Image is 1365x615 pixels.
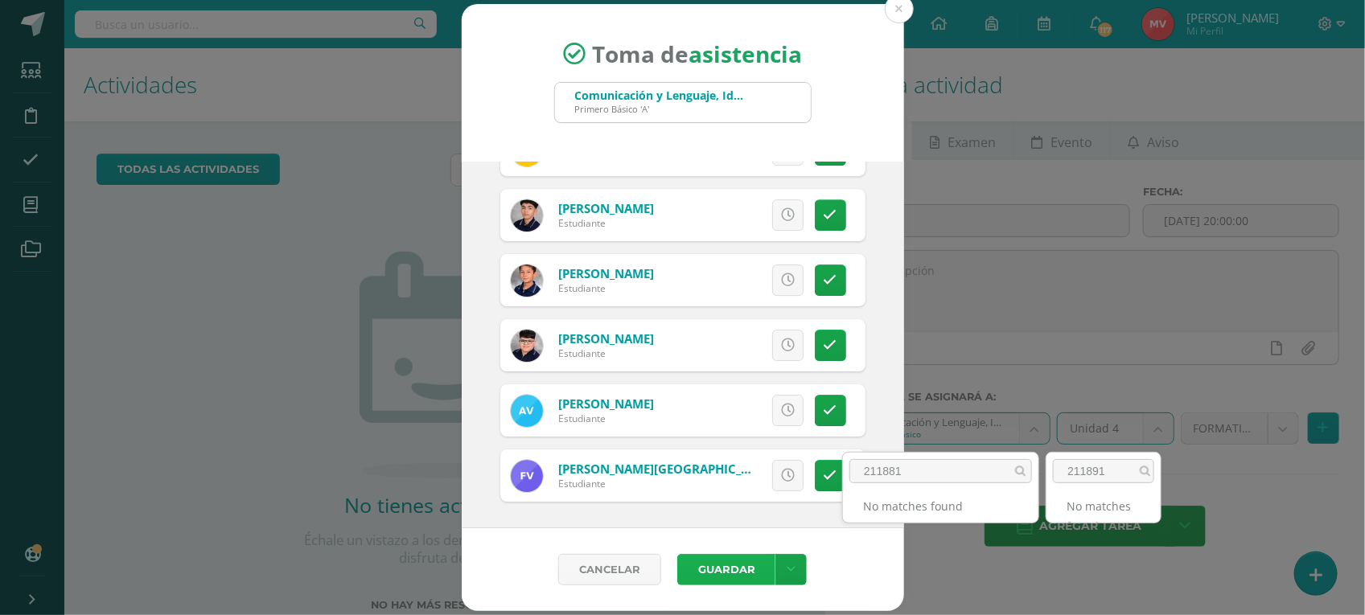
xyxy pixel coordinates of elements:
img: d1267f17dc2bdf09d6adf676698de516.png [511,199,543,232]
a: [PERSON_NAME] [558,330,654,346]
img: c5369e29643bea3e3c186ec896df2534.png [511,395,543,427]
div: Estudiante [558,346,654,360]
img: 379063ceb5c0e78f90969d8da51a3f6c.png [511,330,543,362]
div: Primero Básico 'A' [575,103,744,115]
div: Estudiante [558,412,654,425]
div: Comunicación y Lenguaje, Idioma Español [575,88,744,103]
div: Estudiante [558,281,654,295]
strong: asistencia [689,39,802,69]
img: 4edbfb09ce3aacd13feb32966d3178a7.png [511,264,543,297]
img: 2ea0860ea40945aec9bfa993752cc4bf.png [511,460,543,492]
a: [PERSON_NAME][GEOGRAPHIC_DATA] [558,461,777,477]
a: [PERSON_NAME] [558,265,654,281]
button: Guardar [677,554,775,585]
div: Estudiante [558,216,654,230]
li: No matches found [1046,496,1161,516]
span: Toma de [592,39,802,69]
div: Estudiante [558,477,751,490]
input: Busca un grado o sección aquí... [555,83,811,122]
a: Cancelar [558,554,661,585]
a: [PERSON_NAME] [558,200,654,216]
li: No matches found [843,496,1038,516]
a: [PERSON_NAME] [558,396,654,412]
